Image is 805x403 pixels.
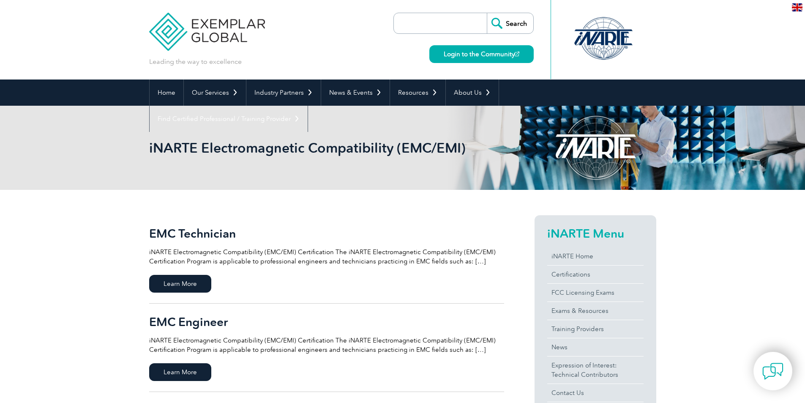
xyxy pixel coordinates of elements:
[149,215,504,304] a: EMC Technician iNARTE Electromagnetic Compatibility (EMC/EMI) Certification The iNARTE Electromag...
[792,3,802,11] img: en
[547,338,644,356] a: News
[547,247,644,265] a: iNARTE Home
[390,80,445,106] a: Resources
[184,80,246,106] a: Our Services
[762,361,783,382] img: contact-chat.png
[149,57,242,66] p: Leading the way to excellence
[487,13,533,33] input: Search
[547,356,644,384] a: Expression of Interest:Technical Contributors
[150,106,308,132] a: Find Certified Professional / Training Provider
[149,227,504,240] h2: EMC Technician
[515,52,519,56] img: open_square.png
[246,80,321,106] a: Industry Partners
[149,336,504,354] p: iNARTE Electromagnetic Compatibility (EMC/EMI) Certification The iNARTE Electromagnetic Compatibi...
[149,275,211,293] span: Learn More
[321,80,390,106] a: News & Events
[547,227,644,240] h2: iNARTE Menu
[547,302,644,320] a: Exams & Resources
[149,363,211,381] span: Learn More
[149,247,504,266] p: iNARTE Electromagnetic Compatibility (EMC/EMI) Certification The iNARTE Electromagnetic Compatibi...
[547,266,644,283] a: Certifications
[429,45,534,63] a: Login to the Community
[547,284,644,302] a: FCC Licensing Exams
[150,80,183,106] a: Home
[149,140,474,156] h1: iNARTE Electromagnetic Compatibility (EMC/EMI)
[149,304,504,392] a: EMC Engineer iNARTE Electromagnetic Compatibility (EMC/EMI) Certification The iNARTE Electromagne...
[547,320,644,338] a: Training Providers
[446,80,499,106] a: About Us
[547,384,644,402] a: Contact Us
[149,315,504,329] h2: EMC Engineer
